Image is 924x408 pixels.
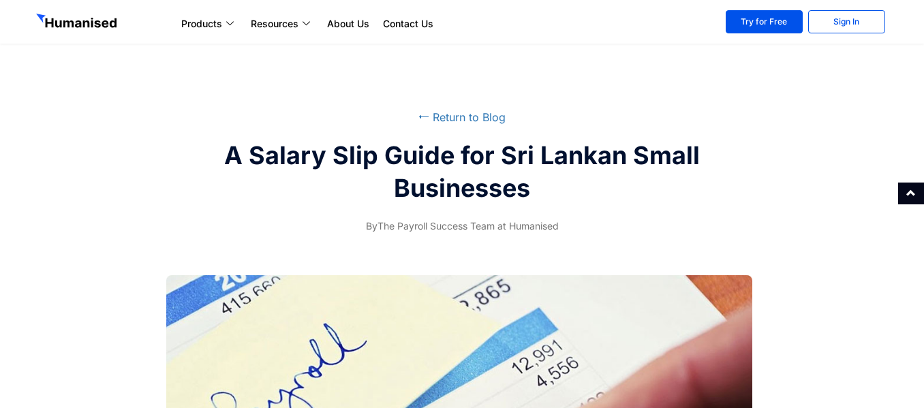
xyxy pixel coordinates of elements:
a: Sign In [808,10,885,33]
a: Contact Us [376,16,440,32]
a: Resources [244,16,320,32]
h2: A Salary Slip Guide for Sri Lankan Small Businesses [206,139,718,204]
a: ⭠ Return to Blog [418,110,506,124]
a: Products [174,16,244,32]
a: About Us [320,16,376,32]
span: The Payroll Success Team at Humanised [366,218,559,234]
img: GetHumanised Logo [36,14,119,31]
a: Try for Free [726,10,803,33]
span: By [366,220,378,232]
